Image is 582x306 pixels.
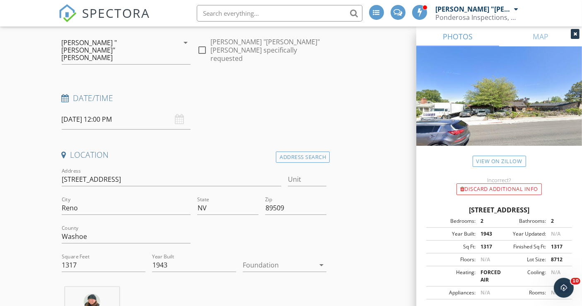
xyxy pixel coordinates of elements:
div: 1317 [476,243,499,251]
span: N/A [551,269,560,276]
div: Address Search [276,152,330,163]
span: SPECTORA [82,4,150,22]
input: Select date [62,109,191,130]
div: 2 [546,217,570,225]
a: SPECTORA [58,11,150,29]
i: arrow_drop_down [316,260,326,270]
div: Bedrooms: [429,217,476,225]
img: streetview [416,46,582,166]
div: 2 [476,217,499,225]
div: 8712 [546,256,570,263]
div: [PERSON_NAME] "[PERSON_NAME]" [PERSON_NAME] [436,5,512,13]
span: N/A [481,256,490,263]
span: N/A [551,230,560,237]
a: PHOTOS [416,27,499,46]
div: Year Updated: [499,230,546,238]
div: 1943 [476,230,499,238]
iframe: Intercom live chat [554,278,574,298]
a: View on Zillow [473,156,526,167]
input: Search everything... [197,5,362,22]
div: Rooms: [499,289,546,296]
a: MAP [499,27,582,46]
div: 1317 [546,243,570,251]
i: arrow_drop_down [181,38,191,48]
div: [PERSON_NAME] "[PERSON_NAME]" [PERSON_NAME] [62,39,167,61]
div: Bathrooms: [499,217,546,225]
span: N/A [481,289,490,296]
div: Appliances: [429,289,476,296]
div: Cooling: [499,269,546,284]
h4: Location [62,149,327,160]
span: N/A [551,289,560,296]
span: 10 [571,278,580,284]
div: Finished Sq Ft: [499,243,546,251]
label: [PERSON_NAME] "[PERSON_NAME]" [PERSON_NAME] specifically requested [210,38,326,63]
div: Heating: [429,269,476,284]
div: Year Built: [429,230,476,238]
div: [STREET_ADDRESS] [426,205,572,215]
div: FORCED AIR [476,269,499,284]
h4: Date/Time [62,93,327,104]
img: The Best Home Inspection Software - Spectora [58,4,77,22]
div: Lot Size: [499,256,546,263]
div: Ponderosa Inspections, LLC [436,13,519,22]
div: Discard Additional info [456,183,542,195]
div: Floors: [429,256,476,263]
div: Incorrect? [416,177,582,183]
div: Sq Ft: [429,243,476,251]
